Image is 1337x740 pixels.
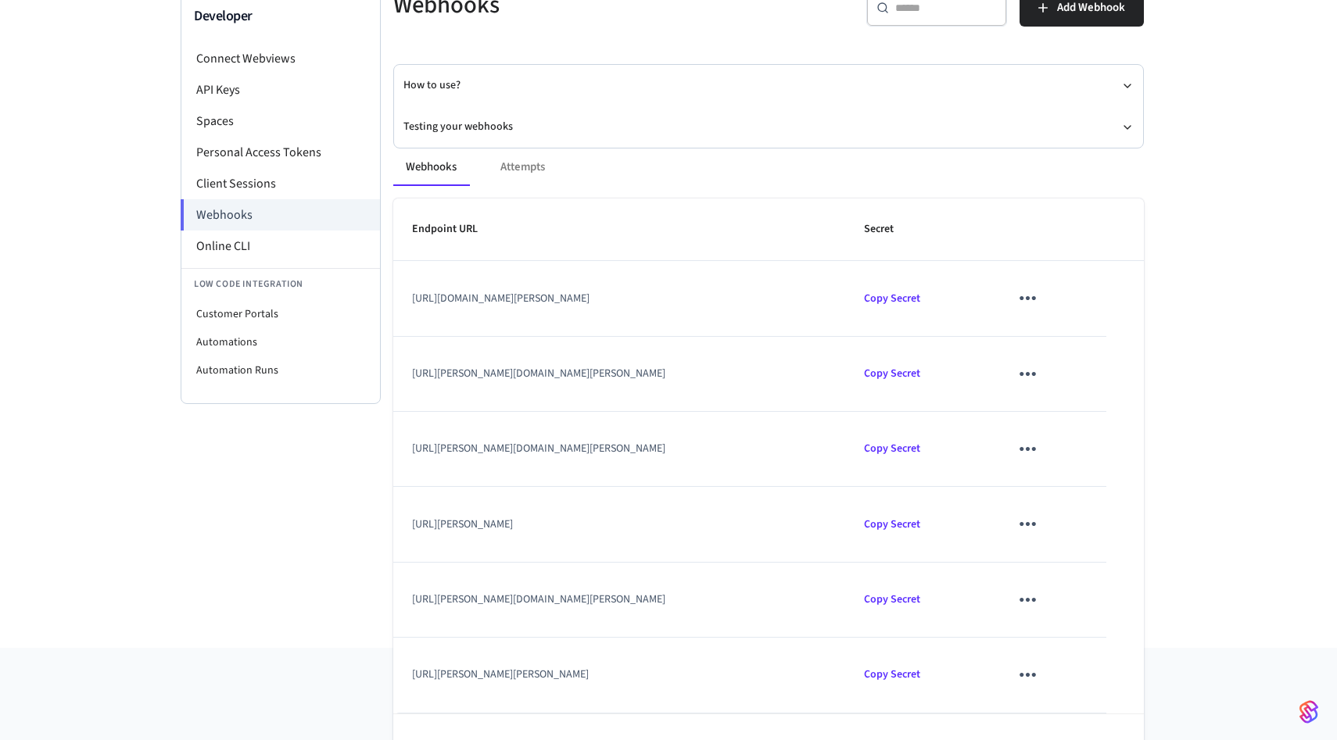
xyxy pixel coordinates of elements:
[181,74,380,105] li: API Keys
[864,517,920,532] span: Copied!
[864,217,914,241] span: Secret
[181,300,380,328] li: Customer Portals
[393,487,845,562] td: [URL][PERSON_NAME]
[181,43,380,74] li: Connect Webviews
[181,231,380,262] li: Online CLI
[864,667,920,682] span: Copied!
[393,638,845,713] td: [URL][PERSON_NAME][PERSON_NAME]
[393,148,1144,186] div: ant example
[403,65,1134,106] button: How to use?
[181,168,380,199] li: Client Sessions
[393,261,845,336] td: [URL][DOMAIN_NAME][PERSON_NAME]
[393,412,845,487] td: [URL][PERSON_NAME][DOMAIN_NAME][PERSON_NAME]
[1299,699,1318,724] img: SeamLogoGradient.69752ec5.svg
[393,198,1144,713] table: sticky table
[181,356,380,384] li: Automation Runs
[181,268,380,300] li: Low Code Integration
[864,592,920,607] span: Copied!
[412,217,498,241] span: Endpoint URL
[194,5,367,27] h3: Developer
[181,328,380,356] li: Automations
[393,148,469,186] button: Webhooks
[181,199,380,231] li: Webhooks
[864,291,920,306] span: Copied!
[393,337,845,412] td: [URL][PERSON_NAME][DOMAIN_NAME][PERSON_NAME]
[403,106,1134,148] button: Testing your webhooks
[864,366,920,381] span: Copied!
[181,137,380,168] li: Personal Access Tokens
[181,105,380,137] li: Spaces
[393,563,845,638] td: [URL][PERSON_NAME][DOMAIN_NAME][PERSON_NAME]
[864,441,920,456] span: Copied!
